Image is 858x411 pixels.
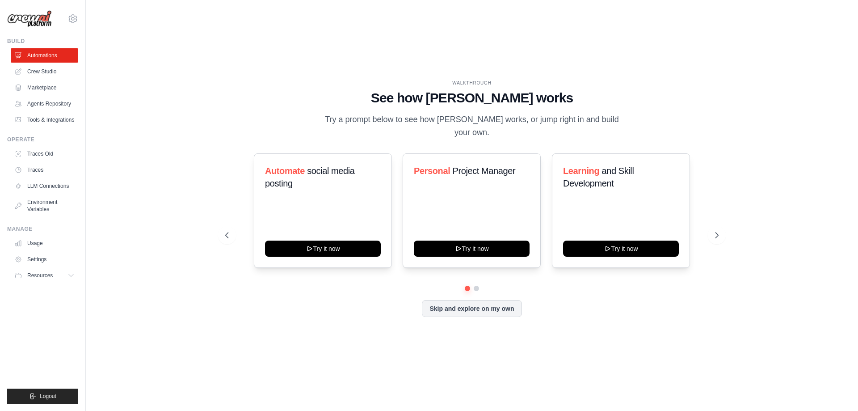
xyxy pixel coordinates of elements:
a: LLM Connections [11,179,78,193]
a: Automations [11,48,78,63]
div: Manage [7,225,78,233]
span: Personal [414,166,450,176]
button: Try it now [563,241,679,257]
span: and Skill Development [563,166,634,188]
button: Try it now [265,241,381,257]
a: Usage [11,236,78,250]
span: Learning [563,166,599,176]
a: Environment Variables [11,195,78,216]
span: Automate [265,166,305,176]
button: Resources [11,268,78,283]
a: Crew Studio [11,64,78,79]
div: Build [7,38,78,45]
span: Logout [40,393,56,400]
div: Operate [7,136,78,143]
a: Traces [11,163,78,177]
button: Logout [7,389,78,404]
h1: See how [PERSON_NAME] works [225,90,719,106]
button: Skip and explore on my own [422,300,522,317]
div: WALKTHROUGH [225,80,719,86]
a: Agents Repository [11,97,78,111]
span: Project Manager [453,166,516,176]
span: Resources [27,272,53,279]
a: Settings [11,252,78,267]
span: social media posting [265,166,355,188]
button: Try it now [414,241,530,257]
p: Try a prompt below to see how [PERSON_NAME] works, or jump right in and build your own. [322,113,622,140]
img: Logo [7,10,52,28]
a: Tools & Integrations [11,113,78,127]
a: Traces Old [11,147,78,161]
a: Marketplace [11,81,78,95]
